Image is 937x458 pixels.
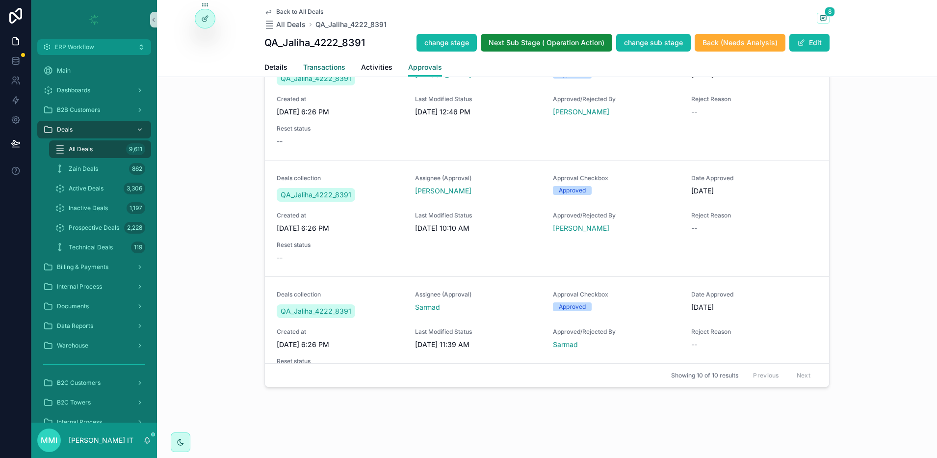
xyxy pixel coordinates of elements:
[276,20,306,29] span: All Deals
[57,283,102,291] span: Internal Process
[408,62,442,72] span: Approvals
[69,185,104,192] span: Active Deals
[481,34,612,52] button: Next Sub Stage ( Operation Action)
[57,379,101,387] span: B2C Customers
[303,58,345,78] a: Transactions
[277,291,403,298] span: Deals collection
[277,241,817,249] span: Reset status
[31,55,157,423] div: scrollable content
[69,243,113,251] span: Technical Deals
[553,223,609,233] a: [PERSON_NAME]
[264,20,306,29] a: All Deals
[277,223,403,233] span: [DATE] 6:26 PM
[703,38,778,48] span: Back (Needs Analysis)
[691,186,818,196] span: [DATE]
[126,143,145,155] div: 9,611
[69,165,98,173] span: Zain Deals
[57,263,108,271] span: Billing & Payments
[281,74,351,83] span: QA_Jaliha_4222_8391
[424,38,469,48] span: change stage
[86,12,102,27] img: App logo
[415,291,542,298] span: Assignee (Approval)
[553,340,578,350] a: Sarmad
[57,126,73,134] span: Deals
[57,418,102,426] span: Internal Process
[57,106,100,114] span: B2B Customers
[415,107,542,117] span: [DATE] 12:46 PM
[277,188,355,202] a: QA_Jaliha_4222_8391
[69,435,133,445] p: [PERSON_NAME] IT
[37,62,151,80] a: Main
[277,72,355,85] a: QA_Jaliha_4222_8391
[553,212,679,219] span: Approved/Rejected By
[817,13,830,25] button: 8
[489,38,604,48] span: Next Sub Stage ( Operation Action)
[616,34,691,52] button: change sub stage
[695,34,785,52] button: Back (Needs Analysis)
[37,297,151,315] a: Documents
[553,95,679,103] span: Approved/Rejected By
[49,219,151,237] a: Prospective Deals2,228
[559,302,586,311] div: Approved
[69,204,108,212] span: Inactive Deals
[315,20,387,29] a: QA_Jaliha_4222_8391
[264,36,365,50] h1: QA_Jaliha_4222_8391
[277,136,283,146] span: --
[277,253,283,263] span: --
[691,95,818,103] span: Reject Reason
[124,222,145,234] div: 2,228
[277,212,403,219] span: Created at
[49,239,151,256] a: Technical Deals119
[277,340,403,350] span: [DATE] 6:26 PM
[57,399,91,406] span: B2C Towers
[553,328,679,336] span: Approved/Rejected By
[691,340,697,350] span: --
[303,62,345,72] span: Transactions
[37,101,151,119] a: B2B Customers
[559,186,586,195] div: Approved
[264,8,323,16] a: Back to All Deals
[691,107,697,117] span: --
[49,180,151,197] a: Active Deals3,306
[131,242,145,253] div: 119
[691,302,818,312] span: [DATE]
[277,357,817,365] span: Reset status
[361,58,392,78] a: Activities
[37,374,151,392] a: B2C Customers
[37,121,151,138] a: Deals
[624,38,683,48] span: change sub stage
[415,186,471,196] a: [PERSON_NAME]
[129,163,145,175] div: 862
[415,328,542,336] span: Last Modified Status
[37,278,151,296] a: Internal Process
[49,199,151,217] a: Inactive Deals1,197
[553,174,679,182] span: Approval Checkbox
[691,212,818,219] span: Reject Reason
[57,322,93,330] span: Data Reports
[57,67,71,75] span: Main
[127,202,145,214] div: 1,197
[415,340,542,350] span: [DATE] 11:39 AM
[69,224,119,232] span: Prospective Deals
[415,223,542,233] span: [DATE] 10:10 AM
[281,190,351,200] span: QA_Jaliha_4222_8391
[264,62,287,72] span: Details
[415,302,440,312] a: Sarmad
[281,306,351,316] span: QA_Jaliha_4222_8391
[789,34,830,52] button: Edit
[277,125,817,133] span: Reset status
[37,39,151,55] button: ERP Workflow
[671,371,738,379] span: Showing 10 of 10 results
[277,174,403,182] span: Deals collection
[553,291,679,298] span: Approval Checkbox
[553,107,609,117] a: [PERSON_NAME]
[415,174,542,182] span: Assignee (Approval)
[37,258,151,276] a: Billing & Payments
[49,160,151,178] a: Zain Deals862
[49,140,151,158] a: All Deals9,611
[41,434,57,446] span: MMI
